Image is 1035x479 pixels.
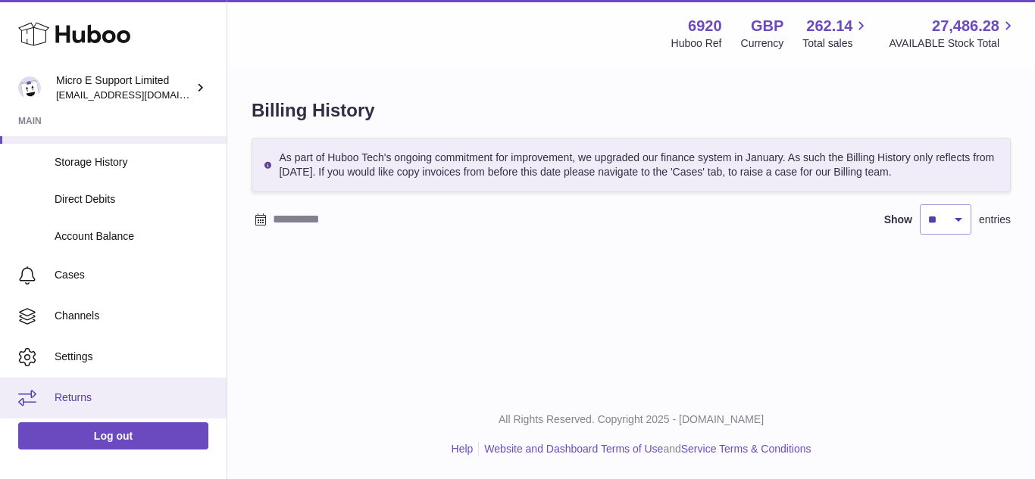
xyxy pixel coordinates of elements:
li: and [479,442,811,456]
div: Huboo Ref [671,36,722,51]
strong: GBP [751,16,783,36]
a: Help [452,443,474,455]
span: Total sales [802,36,870,51]
a: 27,486.28 AVAILABLE Stock Total [889,16,1017,51]
span: Returns [55,390,215,405]
span: Storage History [55,155,215,170]
span: [EMAIL_ADDRESS][DOMAIN_NAME] [56,89,223,101]
strong: 6920 [688,16,722,36]
h1: Billing History [252,98,1011,123]
span: Direct Debits [55,192,215,207]
div: As part of Huboo Tech's ongoing commitment for improvement, we upgraded our finance system in Jan... [252,138,1011,192]
a: 262.14 Total sales [802,16,870,51]
span: 27,486.28 [932,16,999,36]
a: Website and Dashboard Terms of Use [484,443,663,455]
div: Currency [741,36,784,51]
span: Cases [55,268,215,282]
p: All Rights Reserved. Copyright 2025 - [DOMAIN_NAME] [239,412,1023,427]
a: Log out [18,422,208,449]
a: Service Terms & Conditions [681,443,811,455]
span: 262.14 [806,16,852,36]
span: AVAILABLE Stock Total [889,36,1017,51]
span: Account Balance [55,229,215,244]
label: Show [884,213,912,227]
div: Micro E Support Limited [56,73,192,102]
span: entries [979,213,1011,227]
span: Settings [55,350,215,364]
img: contact@micropcsupport.com [18,76,41,99]
span: Channels [55,309,215,323]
